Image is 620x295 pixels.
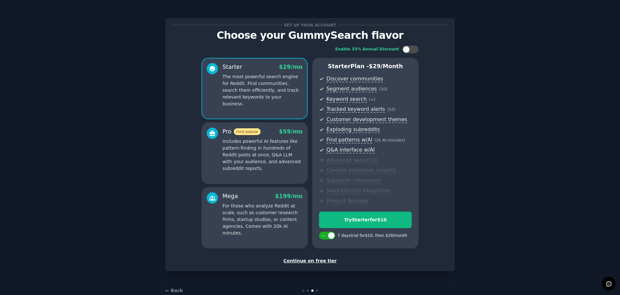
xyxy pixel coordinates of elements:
span: Discover communities [326,76,383,82]
div: Mega [222,192,238,200]
span: ( ∞ ) [369,97,376,102]
span: Subreddit influencers [326,177,381,184]
p: The most powerful search engine for Reddit. Find communities, search them efficiently, and track ... [222,73,303,107]
span: Product Reviews [326,198,368,205]
span: $ 199 /mo [275,193,303,199]
span: $ 29 /month [369,63,403,69]
div: Starter [222,63,242,71]
p: Starter Plan - [319,62,412,70]
span: Segment audiences [326,86,377,92]
span: Keyword search [326,96,367,103]
p: Includes powerful AI features like pattern-finding in hundreds of Reddit posts at once, Q&A LLM w... [222,138,303,172]
span: Customer development themes [326,116,407,123]
a: ← Back [165,288,183,293]
span: Exploding subreddits [326,126,380,133]
div: Continue on free tier [172,258,448,264]
span: Find patterns w/AI [326,137,372,143]
span: ( 2k AI minutes ) [375,138,405,142]
span: most popular [234,128,261,135]
button: TryStarterfor$10 [319,212,412,228]
span: Set up your account [283,22,337,28]
span: $ 29 /mo [279,64,303,70]
span: Tracked keyword alerts [326,106,385,113]
span: ( 10 ) [379,87,387,91]
div: 7 days trial for $10 , then $ 29 /month [337,233,407,239]
span: Content promotion insights [326,167,396,174]
div: Try Starter for $10 [319,216,411,223]
span: Advanced search UI [326,157,377,164]
span: Q&A interface w/AI [326,147,375,153]
span: Slack/Discord integration [326,187,390,194]
span: $ 59 /mo [279,128,303,135]
p: Choose your GummySearch flavor [172,30,448,41]
p: For those who analyze Reddit at scale, such as customer research firms, startup studios, or conte... [222,203,303,237]
div: Pro [222,128,261,136]
div: Enable 33% Annual Discount [335,47,399,52]
span: ( 10 ) [387,107,395,112]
